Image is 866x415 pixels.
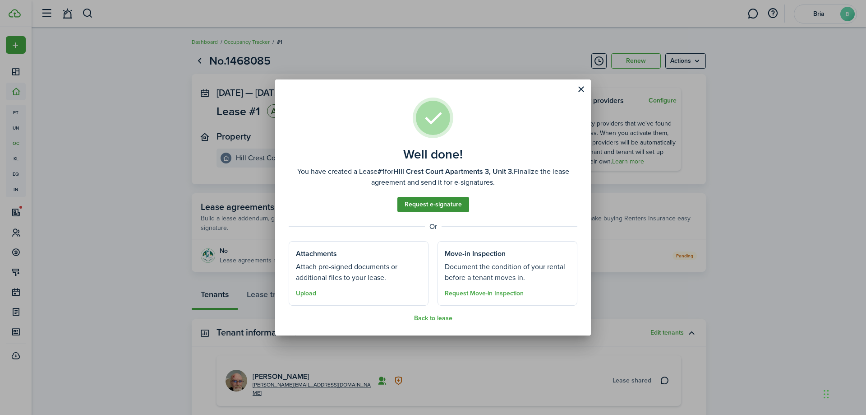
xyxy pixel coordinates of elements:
button: Back to lease [414,315,452,322]
well-done-section-title: Attachments [296,248,337,259]
well-done-title: Well done! [403,147,463,162]
a: Request e-signature [397,197,469,212]
well-done-description: You have created a Lease for Finalize the lease agreement and send it for e-signatures. [289,166,577,188]
b: Hill Crest Court Apartments 3, Unit 3. [393,166,514,177]
well-done-separator: Or [289,221,577,232]
iframe: Chat Widget [821,372,866,415]
button: Upload [296,290,316,297]
button: Request Move-in Inspection [445,290,524,297]
well-done-section-description: Document the condition of your rental before a tenant moves in. [445,261,570,283]
div: Drag [824,381,829,408]
button: Close modal [573,82,589,97]
b: #1 [378,166,385,177]
well-done-section-description: Attach pre-signed documents or additional files to your lease. [296,261,421,283]
well-done-section-title: Move-in Inspection [445,248,506,259]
